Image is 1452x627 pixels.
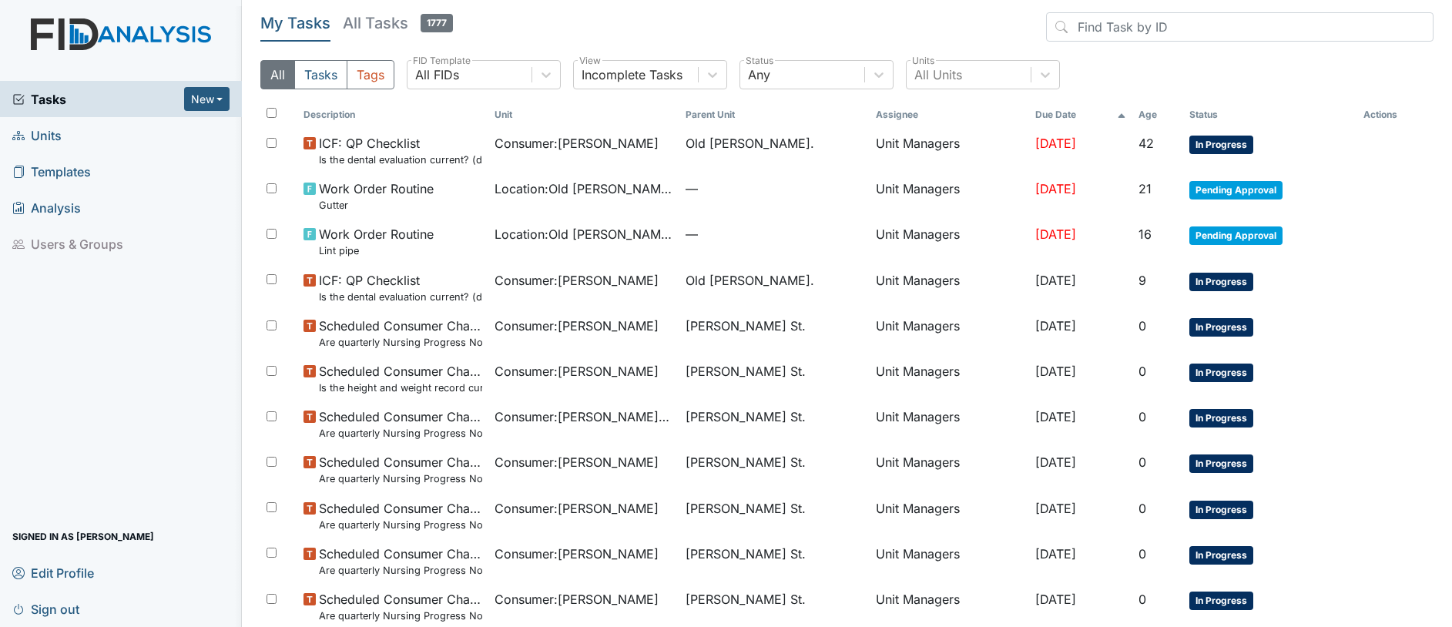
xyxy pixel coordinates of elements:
span: Consumer : [PERSON_NAME] [495,362,659,381]
span: Analysis [12,196,81,220]
th: Toggle SortBy [488,102,679,128]
span: In Progress [1189,592,1253,610]
span: Units [12,123,62,147]
span: [DATE] [1035,364,1076,379]
span: 0 [1138,318,1146,334]
span: Location : Old [PERSON_NAME]. [495,225,673,243]
span: Scheduled Consumer Chart Review Are quarterly Nursing Progress Notes/Visual Assessments completed... [319,407,482,441]
span: In Progress [1189,273,1253,291]
th: Assignee [870,102,1028,128]
span: [DATE] [1035,501,1076,516]
span: Pending Approval [1189,181,1283,199]
small: Is the dental evaluation current? (document the date, oral rating, and goal # if needed in the co... [319,290,482,304]
input: Toggle All Rows Selected [267,108,277,118]
span: Scheduled Consumer Chart Review Are quarterly Nursing Progress Notes/Visual Assessments completed... [319,499,482,532]
span: ICF: QP Checklist Is the dental evaluation current? (document the date, oral rating, and goal # i... [319,271,482,304]
button: Tasks [294,60,347,89]
span: In Progress [1189,364,1253,382]
span: 1777 [421,14,453,32]
span: Scheduled Consumer Chart Review Is the height and weight record current through the previous month? [319,362,482,395]
span: 0 [1138,501,1146,516]
span: [DATE] [1035,546,1076,562]
span: Consumer : [PERSON_NAME] [495,134,659,153]
span: Pending Approval [1189,226,1283,245]
span: Consumer : [PERSON_NAME] [495,453,659,471]
span: [DATE] [1035,181,1076,196]
span: 42 [1138,136,1154,151]
td: Unit Managers [870,401,1028,447]
span: Consumer : [PERSON_NAME] [495,317,659,335]
span: In Progress [1189,136,1253,154]
span: 21 [1138,181,1152,196]
span: In Progress [1189,501,1253,519]
span: [DATE] [1035,136,1076,151]
span: Signed in as [PERSON_NAME] [12,525,154,548]
span: 0 [1138,546,1146,562]
span: [PERSON_NAME] St. [686,545,806,563]
span: In Progress [1189,454,1253,473]
span: 0 [1138,409,1146,424]
span: Consumer : [PERSON_NAME] [495,271,659,290]
span: Location : Old [PERSON_NAME]. [495,179,673,198]
td: Unit Managers [870,538,1028,584]
span: [PERSON_NAME] St. [686,499,806,518]
span: Scheduled Consumer Chart Review Are quarterly Nursing Progress Notes/Visual Assessments completed... [319,453,482,486]
span: Templates [12,159,91,183]
div: All Units [914,65,962,84]
small: Are quarterly Nursing Progress Notes/Visual Assessments completed by the end of the month followi... [319,563,482,578]
small: Gutter [319,198,434,213]
td: Unit Managers [870,173,1028,219]
input: Find Task by ID [1046,12,1434,42]
span: Consumer : [PERSON_NAME] [495,590,659,609]
small: Are quarterly Nursing Progress Notes/Visual Assessments completed by the end of the month followi... [319,335,482,350]
span: [PERSON_NAME] St. [686,590,806,609]
span: Consumer : [PERSON_NAME] [495,545,659,563]
td: Unit Managers [870,128,1028,173]
th: Actions [1357,102,1434,128]
div: Type filter [260,60,394,89]
span: [PERSON_NAME] St. [686,453,806,471]
span: [DATE] [1035,454,1076,470]
span: Consumer : [PERSON_NAME][DEMOGRAPHIC_DATA] [495,407,673,426]
span: In Progress [1189,318,1253,337]
small: Are quarterly Nursing Progress Notes/Visual Assessments completed by the end of the month followi... [319,609,482,623]
button: All [260,60,295,89]
span: 9 [1138,273,1146,288]
span: [PERSON_NAME] St. [686,362,806,381]
th: Toggle SortBy [1029,102,1132,128]
span: — [686,225,864,243]
button: Tags [347,60,394,89]
span: Old [PERSON_NAME]. [686,134,814,153]
th: Toggle SortBy [297,102,488,128]
span: 0 [1138,454,1146,470]
span: Old [PERSON_NAME]. [686,271,814,290]
td: Unit Managers [870,447,1028,492]
span: In Progress [1189,546,1253,565]
span: 0 [1138,592,1146,607]
td: Unit Managers [870,219,1028,264]
span: [PERSON_NAME] St. [686,317,806,335]
span: [DATE] [1035,226,1076,242]
span: Work Order Routine Gutter [319,179,434,213]
h5: My Tasks [260,12,330,34]
span: Sign out [12,597,79,621]
span: [DATE] [1035,409,1076,424]
a: Tasks [12,90,184,109]
span: Scheduled Consumer Chart Review Are quarterly Nursing Progress Notes/Visual Assessments completed... [319,590,482,623]
th: Toggle SortBy [1183,102,1357,128]
span: Work Order Routine Lint pipe [319,225,434,258]
small: Is the height and weight record current through the previous month? [319,381,482,395]
span: In Progress [1189,409,1253,427]
td: Unit Managers [870,265,1028,310]
h5: All Tasks [343,12,453,34]
span: Scheduled Consumer Chart Review Are quarterly Nursing Progress Notes/Visual Assessments completed... [319,317,482,350]
small: Are quarterly Nursing Progress Notes/Visual Assessments completed by the end of the month followi... [319,426,482,441]
span: ICF: QP Checklist Is the dental evaluation current? (document the date, oral rating, and goal # i... [319,134,482,167]
small: Are quarterly Nursing Progress Notes/Visual Assessments completed by the end of the month followi... [319,518,482,532]
small: Lint pipe [319,243,434,258]
span: Consumer : [PERSON_NAME] [495,499,659,518]
div: All FIDs [415,65,459,84]
span: 16 [1138,226,1152,242]
td: Unit Managers [870,356,1028,401]
span: Edit Profile [12,561,94,585]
